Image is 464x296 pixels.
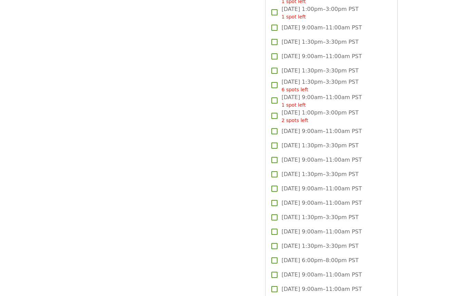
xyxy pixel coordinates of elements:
[282,109,359,124] span: [DATE] 1:00pm–3:00pm PST
[282,87,308,92] span: 6 spots left
[282,127,362,135] span: [DATE] 9:00am–11:00am PST
[282,228,362,236] span: [DATE] 9:00am–11:00am PST
[282,24,362,32] span: [DATE] 9:00am–11:00am PST
[282,14,306,19] span: 1 spot left
[282,213,359,221] span: [DATE] 1:30pm–3:30pm PST
[282,52,362,60] span: [DATE] 9:00am–11:00am PST
[282,142,359,150] span: [DATE] 1:30pm–3:30pm PST
[282,78,359,93] span: [DATE] 1:30pm–3:30pm PST
[282,285,362,293] span: [DATE] 9:00am–11:00am PST
[282,118,308,123] span: 2 spots left
[282,185,362,193] span: [DATE] 9:00am–11:00am PST
[282,102,306,108] span: 1 spot left
[282,93,362,109] span: [DATE] 9:00am–11:00am PST
[282,242,359,250] span: [DATE] 1:30pm–3:30pm PST
[282,256,359,265] span: [DATE] 6:00pm–8:00pm PST
[282,67,359,75] span: [DATE] 1:30pm–3:30pm PST
[282,170,359,178] span: [DATE] 1:30pm–3:30pm PST
[282,271,362,279] span: [DATE] 9:00am–11:00am PST
[282,5,359,21] span: [DATE] 1:00pm–3:00pm PST
[282,38,359,46] span: [DATE] 1:30pm–3:30pm PST
[282,156,362,164] span: [DATE] 9:00am–11:00am PST
[282,199,362,207] span: [DATE] 9:00am–11:00am PST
